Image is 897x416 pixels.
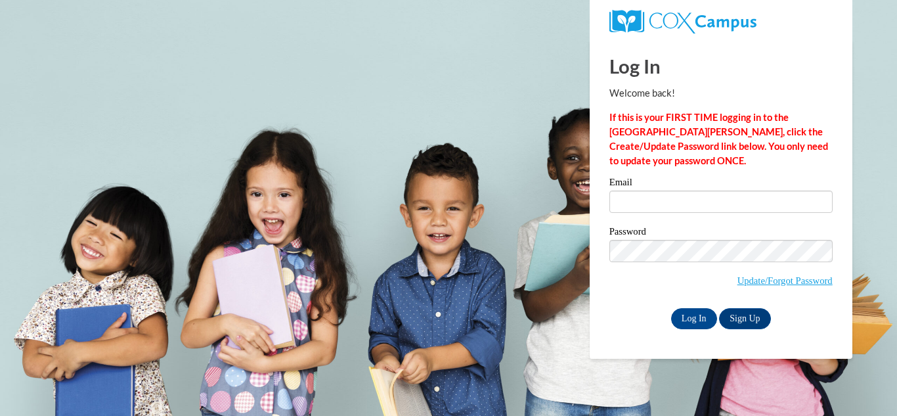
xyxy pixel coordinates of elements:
[737,275,833,286] a: Update/Forgot Password
[609,112,828,166] strong: If this is your FIRST TIME logging in to the [GEOGRAPHIC_DATA][PERSON_NAME], click the Create/Upd...
[609,86,833,101] p: Welcome back!
[609,53,833,80] h1: Log In
[609,177,833,191] label: Email
[719,308,770,329] a: Sign Up
[671,308,717,329] input: Log In
[609,227,833,240] label: Password
[609,10,756,34] img: COX Campus
[609,10,833,34] a: COX Campus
